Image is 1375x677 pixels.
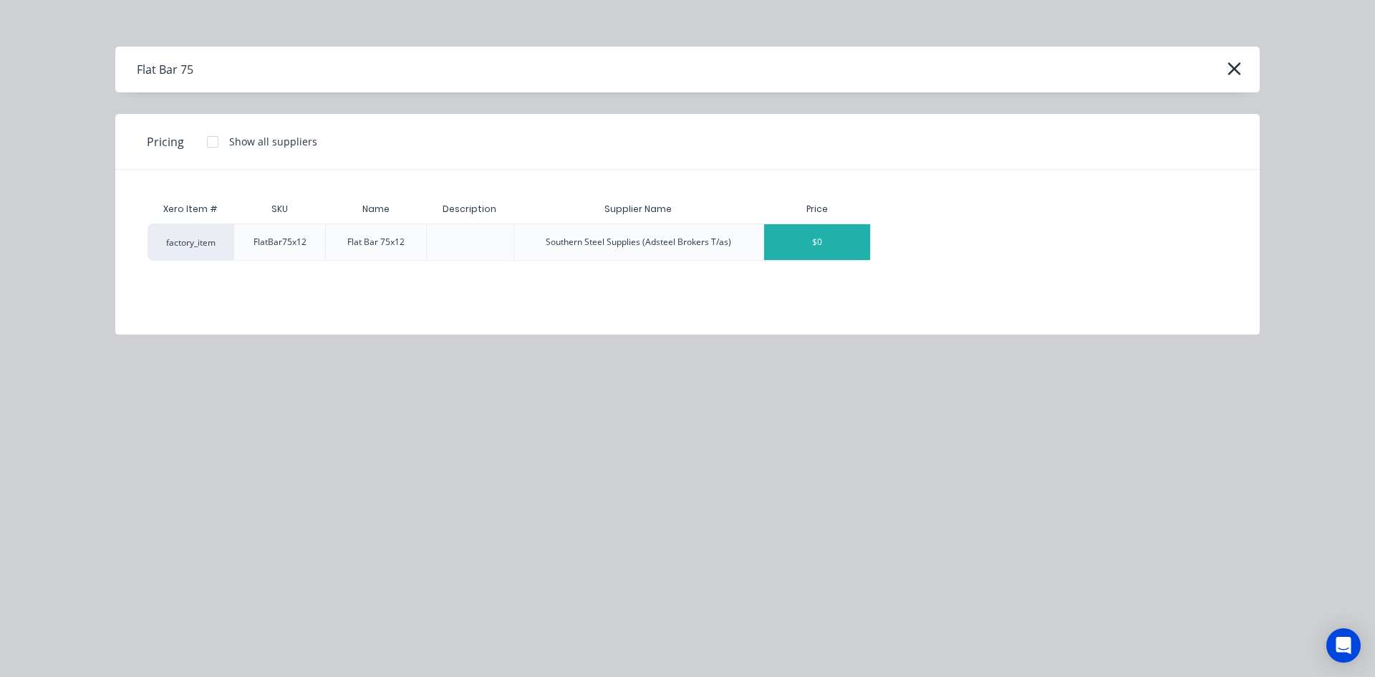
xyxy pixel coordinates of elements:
div: Flat Bar 75 [137,61,193,78]
div: SKU [260,191,299,227]
div: Flat Bar 75x12 [347,236,405,249]
div: Supplier Name [593,191,683,227]
div: Description [431,191,508,227]
div: factory_item [148,224,233,261]
div: Xero Item # [148,195,233,224]
div: Name [351,191,401,227]
div: $0 [764,224,870,260]
div: Open Intercom Messenger [1326,628,1361,663]
div: FlatBar75x12 [254,236,307,249]
div: Price [763,195,871,224]
div: Show all suppliers [229,134,317,149]
span: Pricing [147,133,184,150]
div: Southern Steel Supplies (Adsteel Brokers T/as) [546,236,731,249]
